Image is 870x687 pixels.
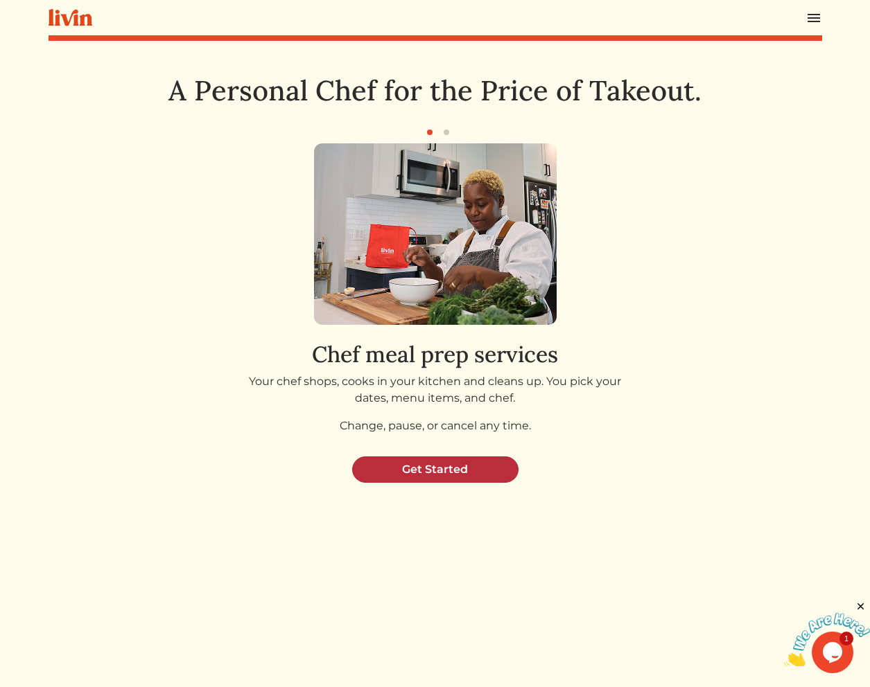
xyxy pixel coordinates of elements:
[234,418,636,434] p: Change, pause, or cancel any time.
[806,10,822,26] img: menu_hamburger-cb6d353cf0ecd9f46ceae1c99ecbeb4a00e71ca567a856bd81f57e9d8c17bb26.svg
[49,9,92,26] img: livin-logo-a0d97d1a881af30f6274990eb6222085a2533c92bbd1e4f22c21b4f0d0e3210c.svg
[784,600,870,666] iframe: chat widget
[234,373,636,407] p: Your chef shops, cooks in your kitchen and cleans up. You pick your dates, menu items, and chef.
[145,74,725,107] h1: A Personal Chef for the Price of Takeout.
[314,143,557,325] img: get_started_1-0a65ebd32e7c329797e27adf41642e3aafd0a893fca442ac9c35c8b44ad508ba.png
[234,341,636,368] h2: Chef meal prep services
[352,456,519,483] a: Get Started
